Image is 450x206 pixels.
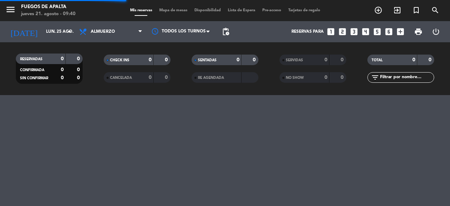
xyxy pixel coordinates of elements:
span: SIN CONFIRMAR [20,76,48,80]
strong: 0 [61,75,64,80]
span: Reservas para [291,29,324,34]
i: search [431,6,439,14]
strong: 0 [253,57,257,62]
span: SENTADAS [198,58,217,62]
strong: 0 [341,57,345,62]
span: RESERVADAS [20,57,43,61]
button: menu [5,4,16,17]
span: SERVIDAS [286,58,303,62]
i: menu [5,4,16,15]
strong: 0 [237,57,239,62]
span: CHECK INS [110,58,129,62]
span: CONFIRMADA [20,68,44,72]
i: looks_6 [384,27,393,36]
input: Filtrar por nombre... [379,74,434,81]
i: filter_list [371,73,379,82]
span: Almuerzo [91,29,115,34]
strong: 0 [165,57,169,62]
strong: 0 [61,56,64,61]
span: print [414,27,423,36]
span: Mis reservas [127,8,156,12]
strong: 0 [77,67,81,72]
strong: 0 [341,75,345,80]
div: Fuegos de Apalta [21,4,76,11]
strong: 0 [165,75,169,80]
strong: 0 [77,56,81,61]
span: Disponibilidad [191,8,224,12]
i: looks_two [338,27,347,36]
i: exit_to_app [393,6,401,14]
span: Tarjetas de regalo [285,8,324,12]
span: TOTAL [372,58,382,62]
i: looks_one [326,27,335,36]
i: add_box [396,27,405,36]
strong: 0 [429,57,433,62]
i: looks_4 [361,27,370,36]
strong: 0 [149,57,152,62]
strong: 0 [61,67,64,72]
span: RE AGENDADA [198,76,224,80]
span: Lista de Espera [224,8,259,12]
strong: 0 [149,75,152,80]
div: LOG OUT [427,21,445,42]
strong: 0 [324,75,327,80]
span: Mapa de mesas [156,8,191,12]
span: Pre-acceso [259,8,285,12]
strong: 0 [412,57,415,62]
i: looks_3 [349,27,359,36]
i: power_settings_new [432,27,440,36]
i: arrow_drop_down [65,27,74,36]
strong: 0 [77,75,81,80]
i: add_circle_outline [374,6,382,14]
i: [DATE] [5,24,43,39]
div: jueves 21. agosto - 09:40 [21,11,76,18]
span: pending_actions [221,27,230,36]
span: NO SHOW [286,76,304,80]
span: CANCELADA [110,76,132,80]
strong: 0 [324,57,327,62]
i: looks_5 [373,27,382,36]
i: turned_in_not [412,6,420,14]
